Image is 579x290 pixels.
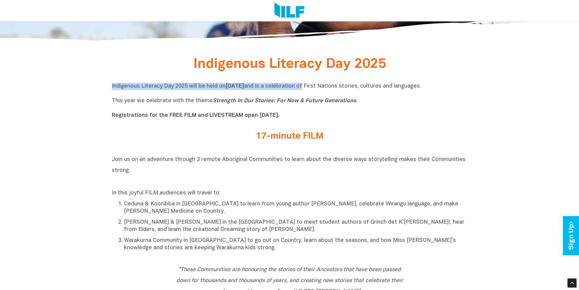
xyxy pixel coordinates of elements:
div: Scroll Back to Top [567,278,577,288]
span: Join us on an adventure through 3 remote Aboriginal Communities to learn about the diverse ways s... [112,157,466,173]
span: Indigenous Literacy Day 2025 [193,58,386,71]
b: [DATE] [226,84,244,89]
b: Registrations for the FREE FILM and LIVESTREAM open [DATE]. [112,113,280,118]
p: [PERSON_NAME] & [PERSON_NAME] in the [GEOGRAPHIC_DATA] to meet student authors of Grinch det K’[P... [124,219,467,233]
p: In this joyful FILM audiences will travel to: [112,190,467,197]
h2: 17-minute FILM [176,131,404,142]
p: Indigenous Literacy Day 2025 will be held on and is a celebration of First Nations stories, cultu... [112,83,467,119]
p: Ceduna & Koonibba in [GEOGRAPHIC_DATA] to learn from young author [PERSON_NAME], celebrate Wirang... [124,201,467,215]
i: Strength In Our Stories: For Now & Future Generations [213,98,356,103]
p: Warakurna Community in [GEOGRAPHIC_DATA] to go out on Country, learn about the seasons, and how M... [124,237,467,252]
img: Logo [274,2,305,19]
